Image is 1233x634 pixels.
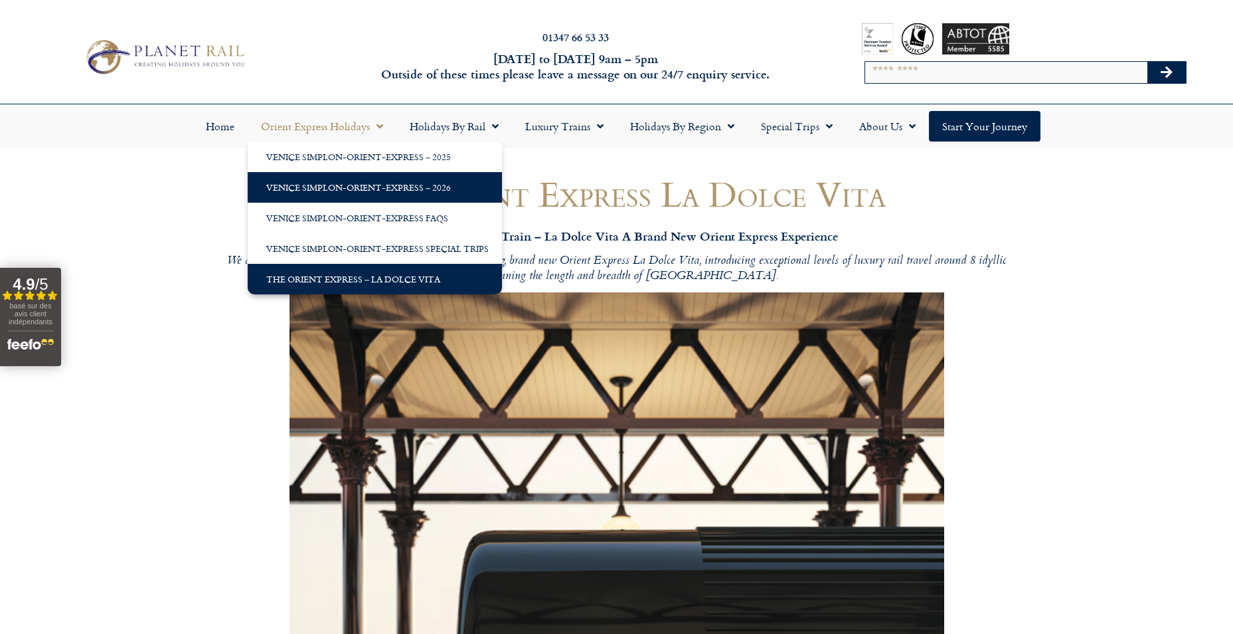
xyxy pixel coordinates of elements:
[1147,62,1186,83] button: Search
[248,233,502,264] a: Venice Simplon-Orient-Express Special Trips
[248,264,502,294] a: The Orient Express – La Dolce Vita
[846,111,929,142] a: About Us
[248,203,502,233] a: Venice Simplon-Orient-Express FAQs
[248,142,502,172] a: Venice Simplon-Orient-Express – 2025
[248,172,502,203] a: Venice Simplon-Orient-Express – 2026
[929,111,1040,142] a: Start your Journey
[748,111,846,142] a: Special Trips
[218,254,1015,285] p: We are delighted to be able to offer details on the forthcoming, brand new Orient Express La Dolc...
[248,111,396,142] a: Orient Express Holidays
[332,51,819,82] h6: [DATE] to [DATE] 9am – 5pm Outside of these times please leave a message on our 24/7 enquiry serv...
[80,36,249,77] img: Planet Rail Train Holidays Logo
[193,111,248,142] a: Home
[218,174,1015,213] h1: The Orient Express La Dolce Vita
[512,111,617,142] a: Luxury Trains
[396,111,512,142] a: Holidays by Rail
[617,111,748,142] a: Holidays by Region
[7,111,1226,142] nav: Menu
[542,29,609,45] a: 01347 66 53 33
[395,227,839,245] strong: The Orient Express Train – La Dolce Vita A Brand New Orient Express Experience
[248,142,502,294] ul: Orient Express Holidays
